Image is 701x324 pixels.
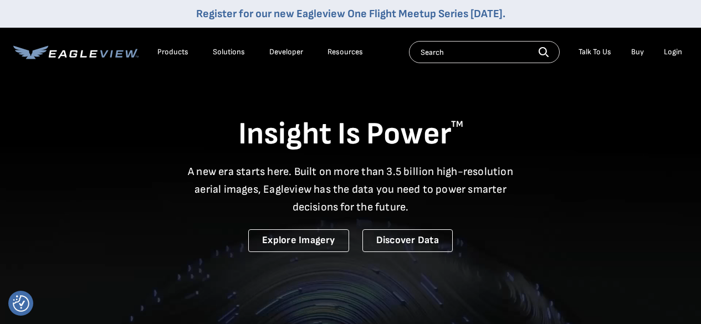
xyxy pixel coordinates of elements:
[213,47,245,57] div: Solutions
[157,47,188,57] div: Products
[248,229,349,252] a: Explore Imagery
[328,47,363,57] div: Resources
[13,295,29,312] button: Consent Preferences
[13,295,29,312] img: Revisit consent button
[579,47,611,57] div: Talk To Us
[362,229,453,252] a: Discover Data
[181,163,520,216] p: A new era starts here. Built on more than 3.5 billion high-resolution aerial images, Eagleview ha...
[13,115,688,154] h1: Insight Is Power
[631,47,644,57] a: Buy
[196,7,505,20] a: Register for our new Eagleview One Flight Meetup Series [DATE].
[269,47,303,57] a: Developer
[451,119,463,130] sup: TM
[409,41,560,63] input: Search
[664,47,682,57] div: Login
